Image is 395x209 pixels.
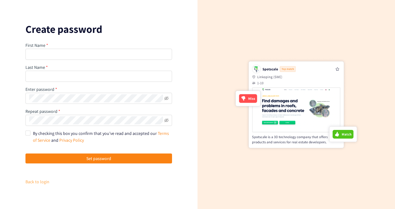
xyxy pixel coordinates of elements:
a: Terms of Service [33,131,169,143]
span: By checking this box you confirm that you’ve read and accepted our and [33,131,169,143]
label: First Name [25,42,48,48]
p: Create password [25,24,172,34]
a: Privacy Policy [59,137,84,143]
label: Repeat password [25,109,60,114]
span: eye-invisible [164,118,169,122]
label: Last Name [25,64,48,70]
button: Set password [25,153,172,163]
label: Enter password [25,87,57,92]
span: eye-invisible [164,96,169,100]
a: Back to login [25,179,49,185]
iframe: Chat Widget [364,179,395,209]
span: Set password [86,155,111,162]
